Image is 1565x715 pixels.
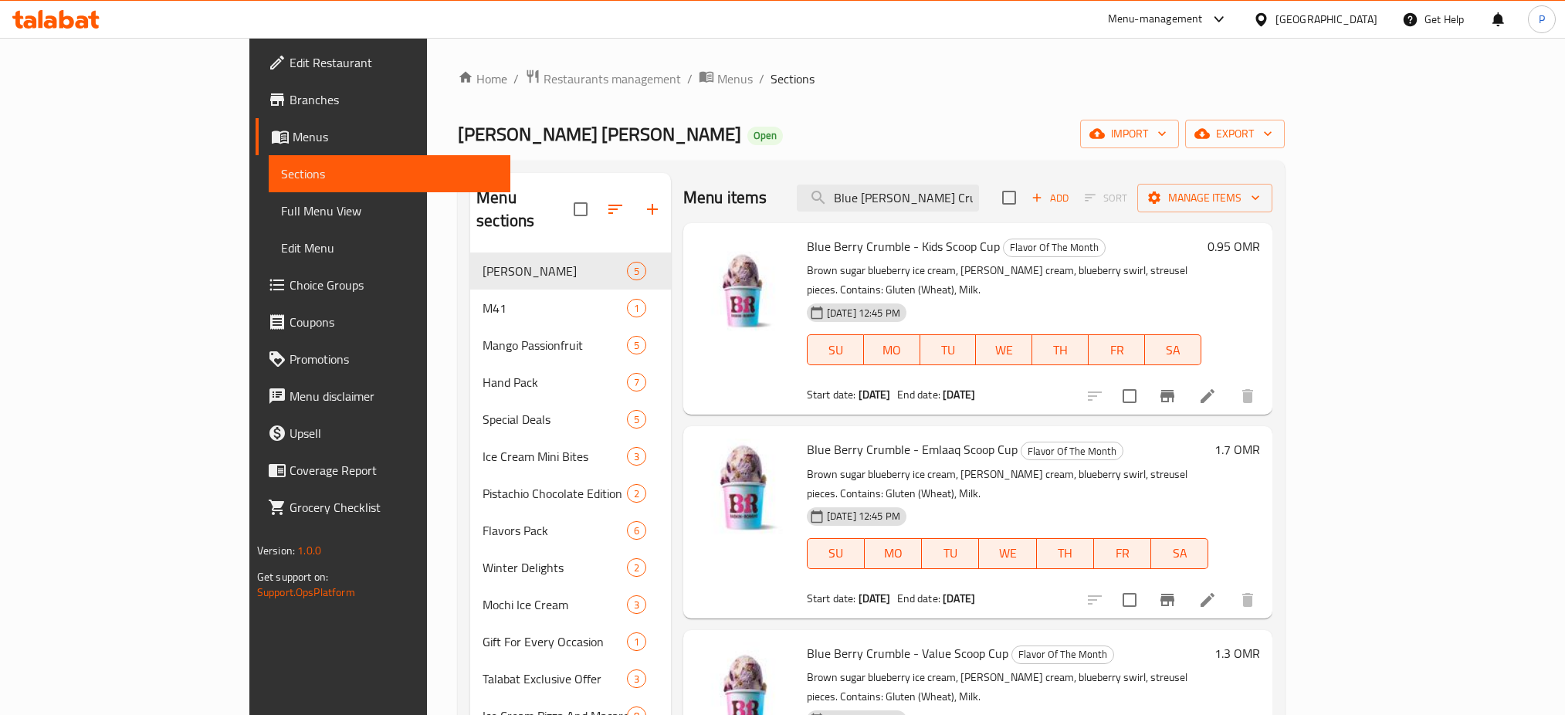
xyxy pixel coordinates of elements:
span: Mango Passionfruit [483,336,627,354]
span: 5 [628,264,645,279]
span: Menus [293,127,499,146]
a: Full Menu View [269,192,511,229]
span: SU [814,339,858,361]
button: TU [920,334,977,365]
input: search [797,185,979,212]
a: Upsell [256,415,511,452]
button: MO [865,538,922,569]
div: M411 [470,290,671,327]
div: Flavors Pack6 [470,512,671,549]
button: Branch-specific-item [1149,581,1186,618]
span: export [1197,124,1272,144]
span: Hand Pack [483,373,627,391]
div: Talabat Exclusive Offer [483,669,627,688]
span: Blue Berry Crumble - Kids Scoop Cup [807,235,1000,258]
a: Restaurants management [525,69,681,89]
a: Menus [256,118,511,155]
div: items [627,484,646,503]
span: Edit Menu [281,239,499,257]
span: TH [1038,339,1082,361]
span: Flavor Of The Month [1004,239,1105,256]
nav: breadcrumb [458,69,1285,89]
a: Support.OpsPlatform [257,582,355,602]
h2: Menu items [683,186,767,209]
span: Grocery Checklist [290,498,499,517]
div: Open [747,127,783,145]
div: items [627,262,646,280]
span: WE [985,542,1030,564]
span: Sections [281,164,499,183]
span: M41 [483,299,627,317]
div: items [627,299,646,317]
span: [PERSON_NAME] [483,262,627,280]
button: Branch-specific-item [1149,378,1186,415]
h6: 1.7 OMR [1214,439,1260,460]
span: Select to update [1113,380,1146,412]
a: Promotions [256,341,511,378]
span: Branches [290,90,499,109]
span: Add [1029,189,1071,207]
div: [PERSON_NAME]5 [470,252,671,290]
span: Start date: [807,588,856,608]
span: WE [982,339,1026,361]
span: [DATE] 12:45 PM [821,509,906,524]
button: TU [922,538,979,569]
button: TH [1037,538,1094,569]
span: 2 [628,486,645,501]
span: 5 [628,412,645,427]
div: items [627,558,646,577]
h2: Menu sections [476,186,574,232]
span: P [1539,11,1545,28]
h6: 1.3 OMR [1214,642,1260,664]
li: / [687,69,693,88]
button: export [1185,120,1285,148]
div: Pistachio Chocolate Edition [483,484,627,503]
span: 3 [628,449,645,464]
button: import [1080,120,1179,148]
div: Winter Delights2 [470,549,671,586]
b: [DATE] [943,588,975,608]
button: delete [1229,378,1266,415]
span: [PERSON_NAME] [PERSON_NAME] [458,117,741,151]
button: TH [1032,334,1089,365]
span: Gift For Every Occasion [483,632,627,651]
span: 3 [628,598,645,612]
span: TU [926,339,971,361]
span: 3 [628,672,645,686]
button: SA [1145,334,1201,365]
span: import [1092,124,1167,144]
span: [DATE] 12:45 PM [821,306,906,320]
span: 7 [628,375,645,390]
span: Get support on: [257,567,328,587]
div: Special Deals [483,410,627,429]
span: 2 [628,561,645,575]
a: Branches [256,81,511,118]
span: Choice Groups [290,276,499,294]
button: Add [1025,186,1075,210]
span: Coupons [290,313,499,331]
a: Choice Groups [256,266,511,303]
h6: 0.95 OMR [1208,236,1260,257]
span: Version: [257,540,295,561]
div: items [627,447,646,466]
span: Flavor Of The Month [1021,442,1123,460]
span: Coverage Report [290,461,499,479]
li: / [513,69,519,88]
span: 5 [628,338,645,353]
a: Edit Menu [269,229,511,266]
div: Gift For Every Occasion1 [470,623,671,660]
span: Menus [717,69,753,88]
div: items [627,336,646,354]
b: [DATE] [859,588,891,608]
span: Full Menu View [281,202,499,220]
div: items [627,669,646,688]
span: Edit Restaurant [290,53,499,72]
span: 1 [628,301,645,316]
a: Sections [269,155,511,192]
a: Menu disclaimer [256,378,511,415]
div: Flavors Pack [483,521,627,540]
div: Mango Passionfruit5 [470,327,671,364]
div: Hand Pack7 [470,364,671,401]
button: FR [1089,334,1145,365]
